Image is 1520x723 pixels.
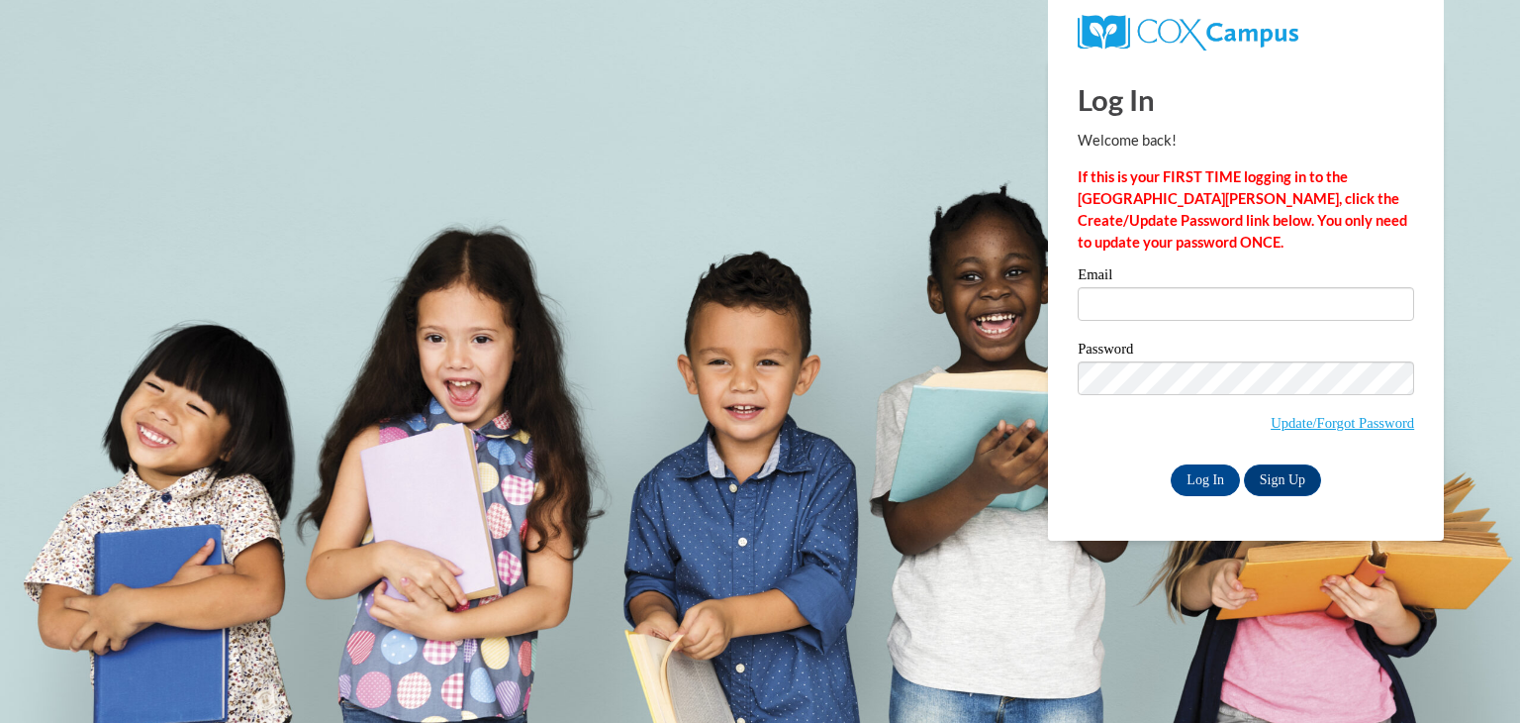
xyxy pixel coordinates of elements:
[1078,267,1414,287] label: Email
[1078,130,1414,152] p: Welcome back!
[1078,23,1298,40] a: COX Campus
[1244,465,1321,496] a: Sign Up
[1078,168,1407,251] strong: If this is your FIRST TIME logging in to the [GEOGRAPHIC_DATA][PERSON_NAME], click the Create/Upd...
[1271,415,1414,431] a: Update/Forgot Password
[1078,342,1414,361] label: Password
[1171,465,1240,496] input: Log In
[1078,15,1298,51] img: COX Campus
[1078,79,1414,120] h1: Log In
